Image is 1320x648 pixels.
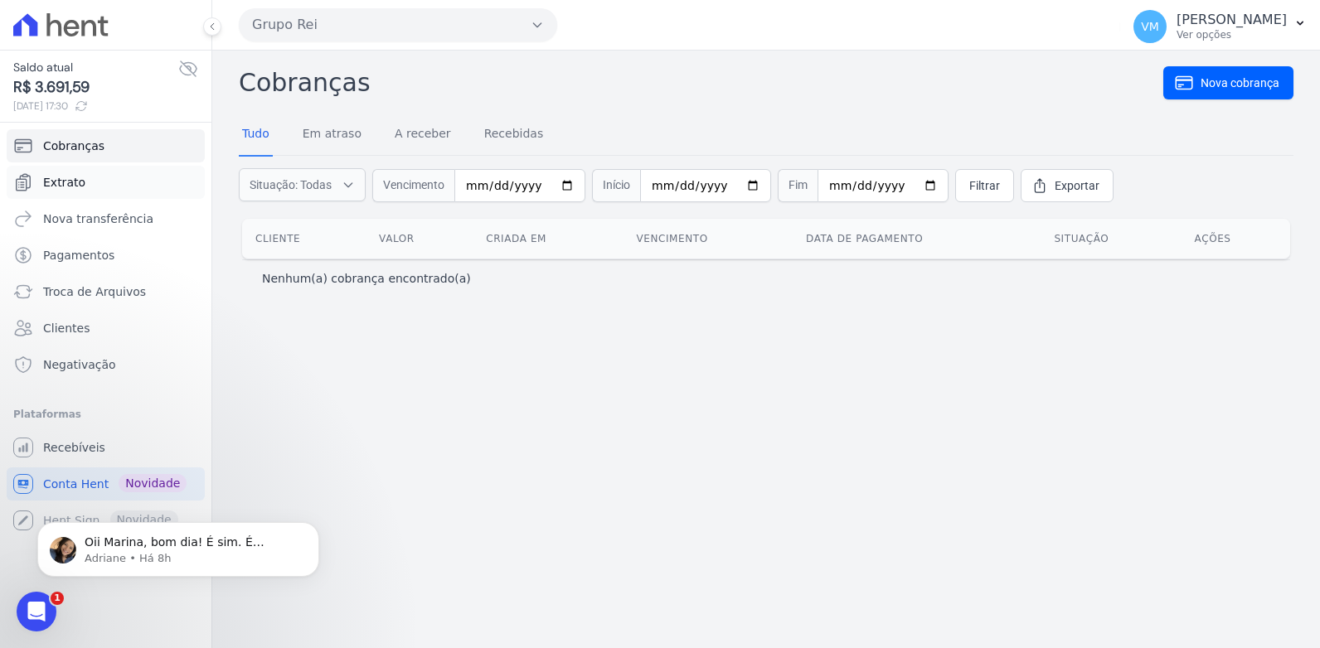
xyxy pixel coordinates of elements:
[1163,66,1293,99] a: Nova cobrança
[239,8,557,41] button: Grupo Rei
[262,270,471,287] p: Nenhum(a) cobrança encontrado(a)
[43,320,90,336] span: Clientes
[7,239,205,272] a: Pagamentos
[119,474,187,492] span: Novidade
[239,64,1163,101] h2: Cobranças
[13,76,178,99] span: R$ 3.691,59
[7,129,205,162] a: Cobranças
[366,219,473,259] th: Valor
[969,177,1000,194] span: Filtrar
[7,467,205,501] a: Conta Hent Novidade
[1021,169,1114,202] a: Exportar
[623,219,793,259] th: Vencimento
[1182,219,1290,259] th: Ações
[1120,3,1320,50] button: VM [PERSON_NAME] Ver opções
[778,169,818,202] span: Fim
[239,114,273,157] a: Tudo
[7,431,205,464] a: Recebíveis
[43,138,104,154] span: Cobranças
[7,348,205,381] a: Negativação
[43,174,85,191] span: Extrato
[43,210,153,227] span: Nova transferência
[17,592,56,631] iframe: Intercom live chat
[1041,219,1181,259] th: Situação
[7,202,205,235] a: Nova transferência
[372,169,454,202] span: Vencimento
[1141,21,1159,32] span: VM
[13,99,178,114] span: [DATE] 17:30
[7,312,205,345] a: Clientes
[43,439,105,456] span: Recebíveis
[51,592,64,605] span: 1
[13,129,198,537] nav: Sidebar
[7,166,205,199] a: Extrato
[1201,75,1279,91] span: Nova cobrança
[43,247,114,264] span: Pagamentos
[7,275,205,308] a: Troca de Arquivos
[43,283,146,300] span: Troca de Arquivos
[13,59,178,76] span: Saldo atual
[242,219,366,259] th: Cliente
[481,114,547,157] a: Recebidas
[239,168,366,201] button: Situação: Todas
[43,356,116,373] span: Negativação
[1055,177,1099,194] span: Exportar
[391,114,454,157] a: A receber
[793,219,1041,259] th: Data de pagamento
[592,169,640,202] span: Início
[43,476,109,492] span: Conta Hent
[955,169,1014,202] a: Filtrar
[1177,12,1287,28] p: [PERSON_NAME]
[13,404,198,424] div: Plataformas
[299,114,365,157] a: Em atraso
[473,219,623,259] th: Criada em
[250,177,332,193] span: Situação: Todas
[1177,28,1287,41] p: Ver opções
[12,487,344,603] iframe: Intercom notifications mensagem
